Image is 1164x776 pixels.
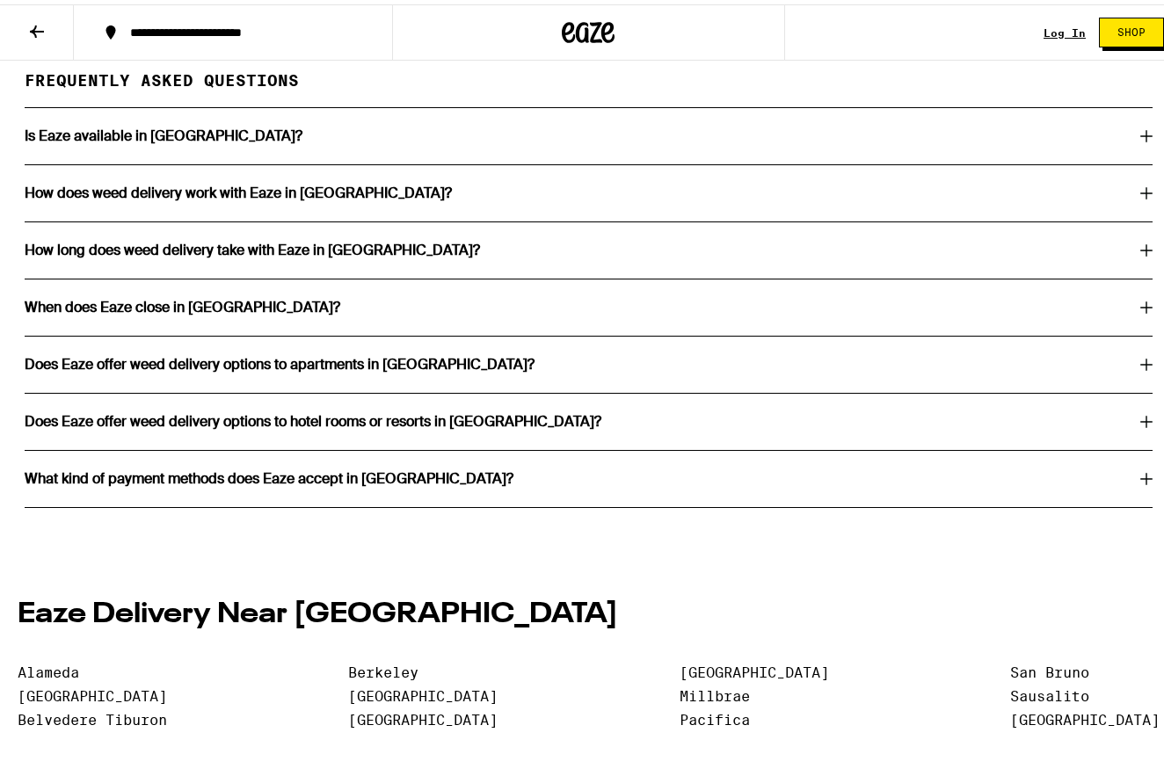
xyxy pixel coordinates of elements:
a: Millbrae [680,684,750,700]
h3: Does Eaze offer weed delivery options to hotel rooms or resorts in [GEOGRAPHIC_DATA]? [25,410,601,424]
a: [GEOGRAPHIC_DATA] [348,684,498,700]
a: Pacifica [680,707,750,724]
h3: When does Eaze close in [GEOGRAPHIC_DATA]? [25,296,340,310]
a: Belvedere Tiburon [18,707,167,724]
h2: Frequently Asked Questions [25,69,1153,104]
button: Shop [1099,13,1164,43]
h3: Is Eaze available in [GEOGRAPHIC_DATA]? [25,125,302,139]
a: San Bruno [1010,660,1089,677]
a: Sausalito [1010,684,1089,700]
a: [GEOGRAPHIC_DATA] [18,684,167,700]
h2: Eaze Delivery Near [GEOGRAPHIC_DATA] [18,596,1160,624]
h3: What kind of payment methods does Eaze accept in [GEOGRAPHIC_DATA]? [25,468,513,482]
a: Berkeley [348,660,418,677]
a: [GEOGRAPHIC_DATA] [348,707,498,724]
span: Shop [1117,23,1146,33]
a: [GEOGRAPHIC_DATA] [680,660,829,677]
h3: Does Eaze offer weed delivery options to apartments in [GEOGRAPHIC_DATA]? [25,353,535,367]
h3: How long does weed delivery take with Eaze in [GEOGRAPHIC_DATA]? [25,239,480,253]
span: Hi. Need any help? [11,12,127,26]
h3: How does weed delivery work with Eaze in [GEOGRAPHIC_DATA]? [25,182,452,196]
a: Log In [1044,23,1086,34]
a: [GEOGRAPHIC_DATA] [1010,707,1160,724]
a: Alameda [18,660,79,677]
